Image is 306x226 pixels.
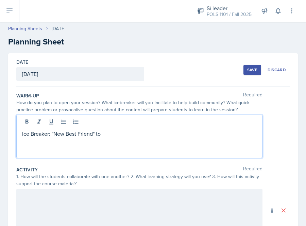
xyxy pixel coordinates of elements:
a: Planning Sheets [8,25,42,32]
span: Required [243,166,262,173]
button: Save [243,65,261,75]
div: Discard [268,67,286,73]
label: Warm-Up [16,92,39,99]
h2: Planning Sheet [8,36,298,48]
div: POLS 1101 / Fall 2025 [207,11,252,18]
label: Activity [16,166,38,173]
div: [DATE] [52,25,65,32]
span: Required [243,92,262,99]
div: Si leader [207,4,252,12]
div: 1. How will the students collaborate with one another? 2. What learning strategy will you use? 3.... [16,173,262,187]
button: Discard [264,65,290,75]
p: Ice Breaker: "New Best Friend" to [22,130,257,138]
label: Date [16,59,28,65]
div: How do you plan to open your session? What icebreaker will you facilitate to help build community... [16,99,262,113]
div: Save [247,67,257,73]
